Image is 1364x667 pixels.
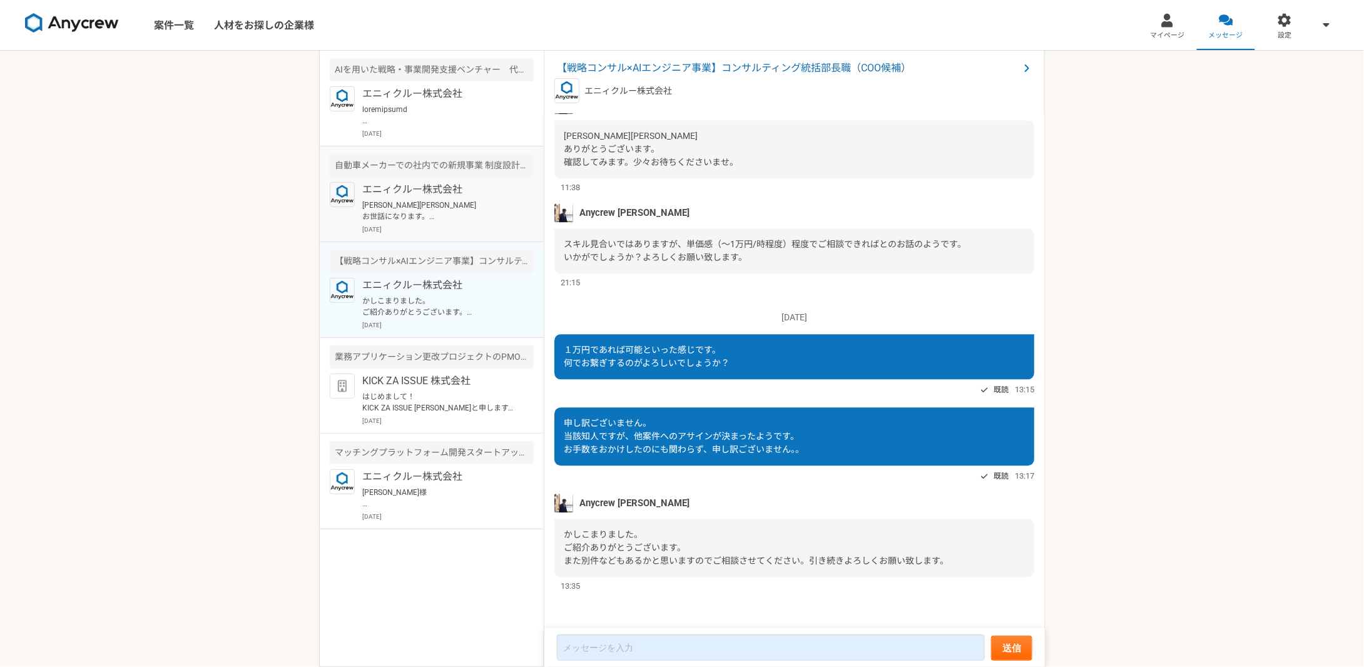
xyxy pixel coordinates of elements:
[564,418,804,454] span: 申し訳ございません。 当該知人ですが、他案件へのアサインが決まったようです。 お手数をおかけしたのにも関わらず、申し訳ございません。。
[554,494,573,512] img: tomoya_yamashita.jpeg
[994,382,1009,397] span: 既読
[557,61,1019,76] span: 【戦略コンサル×AIエンジニア事業】コンサルティング統括部長職（COO候補）
[564,131,738,167] span: [PERSON_NAME][PERSON_NAME] ありがとうございます。 確認してみます。少々お待ちくださいませ。
[1278,31,1291,41] span: 設定
[579,206,690,220] span: Anycrew [PERSON_NAME]
[554,78,579,103] img: logo_text_blue_01.png
[564,529,949,566] span: かしこまりました。 ご紹介ありがとうございます。 また別件などもあるかと思いますのでご相談させてください。引き続きよろしくお願い致します。
[330,182,355,207] img: logo_text_blue_01.png
[1015,470,1034,482] span: 13:17
[1150,31,1184,41] span: マイページ
[362,86,517,101] p: エニィクルー株式会社
[991,636,1032,661] button: 送信
[564,239,966,262] span: スキル見合いではありますが、単価感（～1万円/時程度）程度でご相談できればとのお話のようです。 いかがでしょうか？よろしくお願い致します。
[561,277,580,288] span: 21:15
[330,345,534,369] div: 業務アプリケーション更改プロジェクトのPMO募集
[25,13,119,33] img: 8DqYSo04kwAAAAASUVORK5CYII=
[564,345,730,368] span: １万円であれば可能といった感じです。 何でお繋ぎするのがよろしいでしょうか？
[554,311,1034,324] p: [DATE]
[579,496,690,510] span: Anycrew [PERSON_NAME]
[584,84,672,98] p: エニィクルー株式会社
[1015,384,1034,395] span: 13:15
[362,200,517,222] p: [PERSON_NAME][PERSON_NAME] お世話になります。 Anycrewの[PERSON_NAME]でございます。 以前稼働が難しいとお話ありましたが、このような案件がありいかが...
[362,320,534,330] p: [DATE]
[362,129,534,138] p: [DATE]
[330,441,534,464] div: マッチングプラットフォーム開発スタートアップ 人材・BPO領域の新規事業開発
[362,391,517,414] p: はじめまして！ KICK ZA ISSUE [PERSON_NAME]と申します。 ご経歴を拝見して、ぜひ当社の案件に業務委託として参画いただけないかと思いご連絡いたしました。 詳細は添付の資料...
[362,278,517,293] p: エニィクルー株式会社
[362,295,517,318] p: かしこまりました。 ご紹介ありがとうございます。 また別件などもあるかと思いますのでご相談させてください。引き続きよろしくお願い致します。
[330,154,534,177] div: 自動車メーカーでの社内での新規事業 制度設計・基盤づくり コンサルティング業務
[362,469,517,484] p: エニィクルー株式会社
[330,374,355,399] img: default_org_logo-42cde973f59100197ec2c8e796e4974ac8490bb5b08a0eb061ff975e4574aa76.png
[330,469,355,494] img: logo_text_blue_01.png
[362,182,517,197] p: エニィクルー株式会社
[330,86,355,111] img: logo_text_blue_01.png
[561,580,580,592] span: 13:35
[330,250,534,273] div: 【戦略コンサル×AIエンジニア事業】コンサルティング統括部長職（COO候補）
[994,469,1009,484] span: 既読
[1209,31,1243,41] span: メッセージ
[330,58,534,81] div: AIを用いた戦略・事業開発支援ベンチャー 代表のメンター（業務コンサルタント）
[554,203,573,222] img: tomoya_yamashita.jpeg
[362,416,534,425] p: [DATE]
[561,181,580,193] span: 11:38
[362,225,534,234] p: [DATE]
[362,487,517,509] p: [PERSON_NAME]様 お世話になっております。[PERSON_NAME]です。 ご連絡ありがとうございます。結果について、承知いたしました。 こちらこそ、お手数をお掛けし、申し訳ございま...
[330,278,355,303] img: logo_text_blue_01.png
[362,512,534,521] p: [DATE]
[362,104,517,126] p: loremipsumd sitame。conse・adipiscing elits（doe）tempo。 incididunt（utlaboree）dolorema。 aliq・enimadm／...
[362,374,517,389] p: KICK ZA ISSUE 株式会社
